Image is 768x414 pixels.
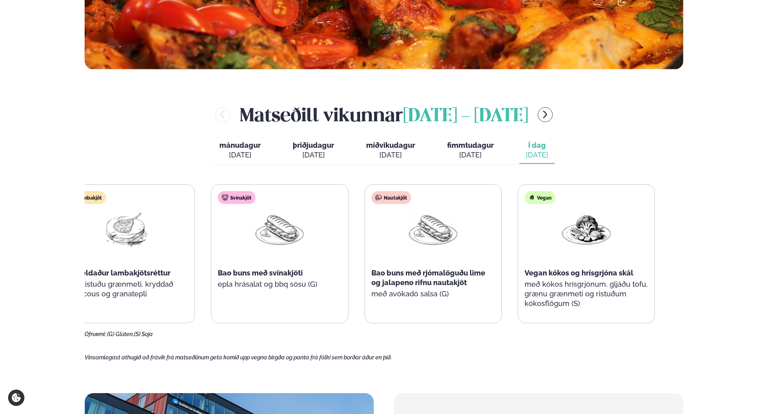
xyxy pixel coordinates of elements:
span: Bao buns með rjómalöguðu lime og jalapeno rifnu nautakjöt [371,269,485,287]
button: menu-btn-left [215,107,230,122]
span: Bao buns með svínakjöti [218,269,303,277]
span: Ofnæmi: [85,331,106,337]
img: beef.svg [375,194,382,201]
button: þriðjudagur [DATE] [286,137,340,164]
span: Hægeldaður lambakjötsréttur [65,269,170,277]
div: [DATE] [447,150,494,160]
img: Lamb-Meat.png [101,210,152,248]
span: fimmtudagur [447,141,494,149]
p: með kókos hrísgrjónum, gljáðu tofu, grænu grænmeti og ristuðum kókosflögum (S) [525,279,648,308]
button: mánudagur [DATE] [213,137,267,164]
div: [DATE] [366,150,415,160]
span: (S) Soja [134,331,153,337]
p: með avókadó salsa (G) [371,289,495,299]
div: Nautakjöt [371,191,411,204]
span: Í dag [526,141,548,150]
img: Vegan.svg [529,194,535,201]
img: Vegan.png [561,210,612,248]
button: miðvikudagur [DATE] [360,137,421,164]
div: Lambakjöt [65,191,106,204]
span: Vegan kókos og hrísgrjóna skál [525,269,633,277]
img: pork.svg [222,194,228,201]
span: (G) Glúten, [107,331,134,337]
div: Svínakjöt [218,191,255,204]
p: epla hrásalat og bbq sósu (G) [218,279,341,289]
span: mánudagur [219,141,261,149]
span: þriðjudagur [293,141,334,149]
span: miðvikudagur [366,141,415,149]
a: Cookie settings [8,390,24,406]
button: Í dag [DATE] [519,137,555,164]
div: [DATE] [526,150,548,160]
p: með ristuðu grænmeti, kryddað cous cous og granatepli [65,279,188,299]
img: Panini.png [407,210,459,248]
button: menu-btn-right [538,107,553,122]
div: [DATE] [219,150,261,160]
button: fimmtudagur [DATE] [441,137,500,164]
h2: Matseðill vikunnar [240,102,528,128]
span: Vinsamlegast athugið að frávik frá matseðlinum geta komið upp vegna birgða og panta frá fólki sem... [85,354,392,361]
div: Vegan [525,191,555,204]
span: [DATE] - [DATE] [403,108,528,125]
img: Panini.png [254,210,305,248]
div: [DATE] [293,150,334,160]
